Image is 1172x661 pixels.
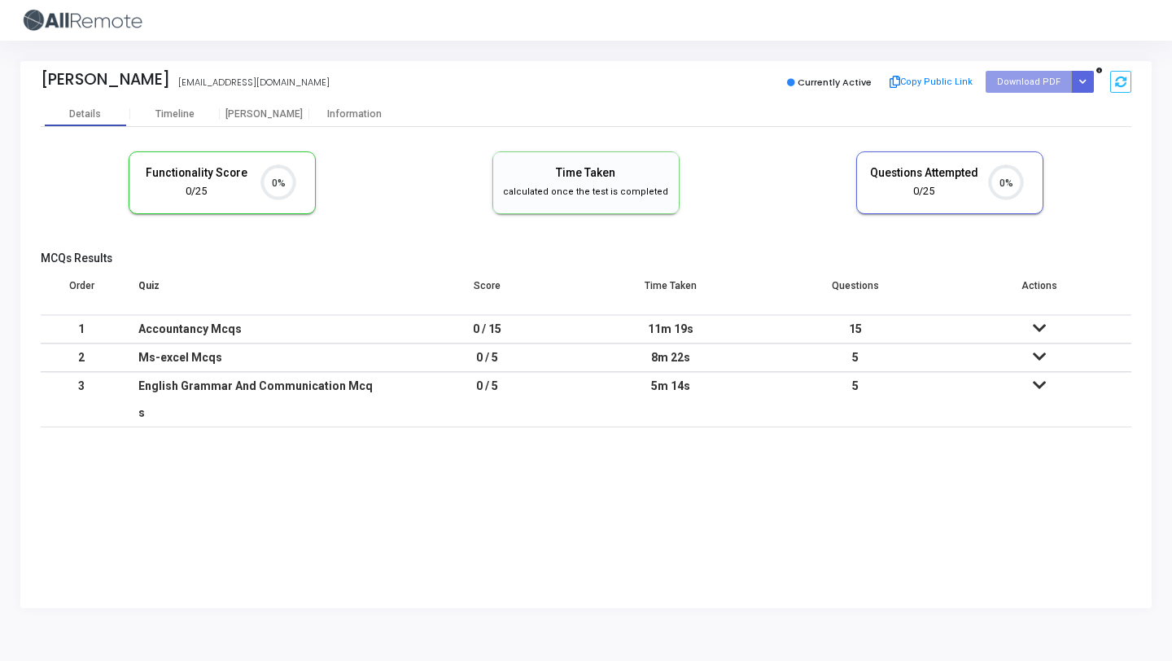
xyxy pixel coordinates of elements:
h5: Time Taken [501,166,671,180]
div: 5m 14s [595,373,746,400]
div: Timeline [155,108,195,120]
td: 0 / 15 [395,315,579,344]
div: [EMAIL_ADDRESS][DOMAIN_NAME] [178,76,330,90]
th: Actions [947,269,1131,315]
div: Accountancy Mcqs [138,316,378,343]
div: 8m 22s [595,344,746,371]
td: 1 [41,315,122,344]
td: 5 [763,372,947,427]
span: calculated once the test is completed [503,186,668,197]
div: [PERSON_NAME] [41,70,170,89]
div: 0/25 [869,184,978,199]
th: Score [395,269,579,315]
td: 2 [41,344,122,372]
h5: MCQs Results [41,252,1131,265]
th: Order [41,269,122,315]
div: [PERSON_NAME] [220,108,309,120]
th: Questions [763,269,947,315]
td: 0 / 5 [395,372,579,427]
td: 15 [763,315,947,344]
th: Quiz [122,269,395,315]
div: Details [69,108,101,120]
td: 0 / 5 [395,344,579,372]
td: 3 [41,372,122,427]
img: logo [20,4,142,37]
button: Download PDF [986,71,1072,93]
div: 11m 19s [595,316,746,343]
h5: Functionality Score [142,166,251,180]
button: Copy Public Link [884,70,977,94]
td: 5 [763,344,947,372]
div: 0/25 [142,184,251,199]
div: English Grammar And Communication Mcqs [138,373,378,427]
div: Button group with nested dropdown [1071,71,1094,93]
div: Ms-excel Mcqs [138,344,378,371]
span: Currently Active [798,76,872,89]
div: Information [309,108,399,120]
h5: Questions Attempted [869,166,978,180]
th: Time Taken [579,269,763,315]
